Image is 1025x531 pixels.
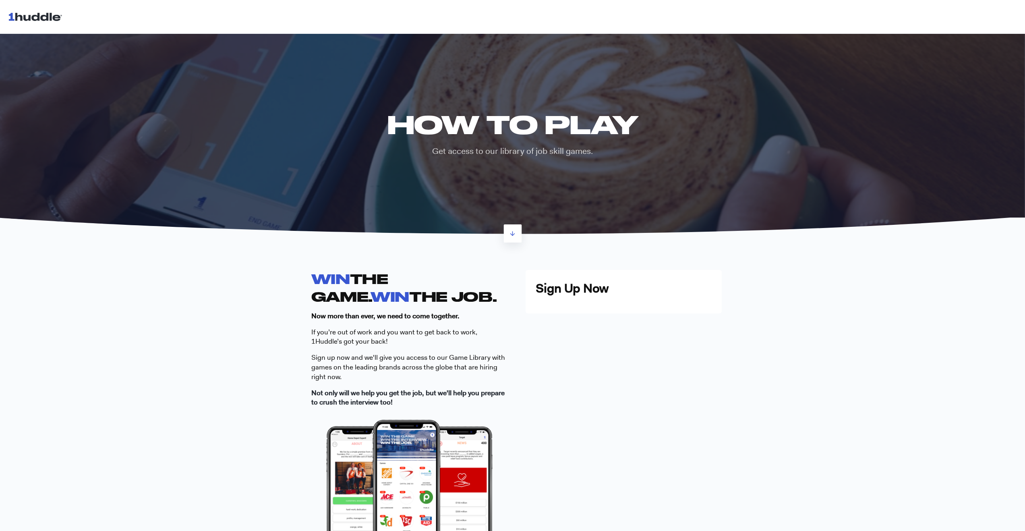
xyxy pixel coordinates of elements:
span: If you’re out of work and you want to get back to work, 1Huddle’s got your back! [311,328,477,346]
strong: Now more than ever, we need to come together. [311,311,460,320]
p: Get access to our library of job skill games. [381,145,644,157]
img: 1huddle [8,9,66,24]
span: ign up now and we'll give you access to our Game Library with games on the leading brands across ... [311,353,505,381]
h3: Sign Up Now [536,280,712,297]
h1: HOW TO PLAY [381,110,644,139]
p: S [311,353,507,382]
strong: THE GAME. THE JOB. [311,271,497,304]
strong: Not only will we help you get the job, but we'll help you prepare to crush the interview too! [311,388,505,407]
span: WIN [371,288,409,304]
span: WIN [311,271,350,286]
